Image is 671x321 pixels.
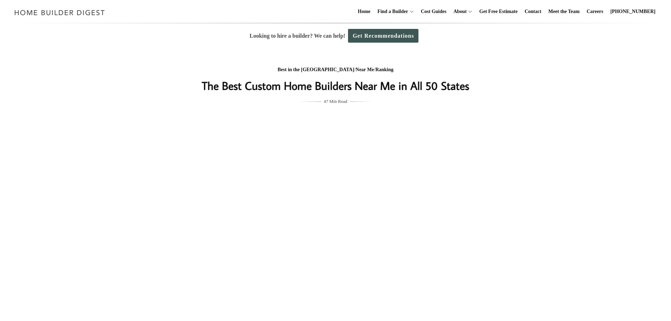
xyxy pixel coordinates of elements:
div: / / [195,66,476,74]
a: Get Recommendations [348,29,418,43]
a: Meet the Team [546,0,583,23]
a: Cost Guides [418,0,449,23]
a: About [451,0,466,23]
h1: The Best Custom Home Builders Near Me in All 50 States [195,77,476,94]
a: Best in the [GEOGRAPHIC_DATA] [278,67,354,72]
a: Get Free Estimate [477,0,521,23]
a: Careers [584,0,606,23]
a: Find a Builder [375,0,408,23]
span: 47 Min Read [324,98,347,105]
a: Near Me [356,67,374,72]
a: Ranking [375,67,393,72]
a: Contact [522,0,544,23]
a: [PHONE_NUMBER] [608,0,658,23]
img: Home Builder Digest [11,6,108,19]
a: Home [355,0,373,23]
